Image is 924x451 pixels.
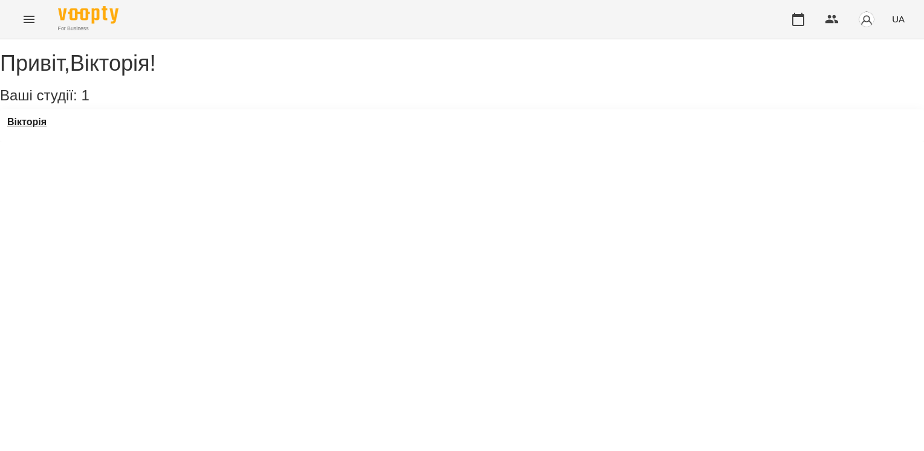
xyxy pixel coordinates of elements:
span: For Business [58,25,119,33]
button: Menu [15,5,44,34]
span: 1 [81,87,89,103]
a: Вікторія [7,117,47,128]
img: Voopty Logo [58,6,119,24]
img: avatar_s.png [858,11,875,28]
span: UA [892,13,905,25]
button: UA [887,8,909,30]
